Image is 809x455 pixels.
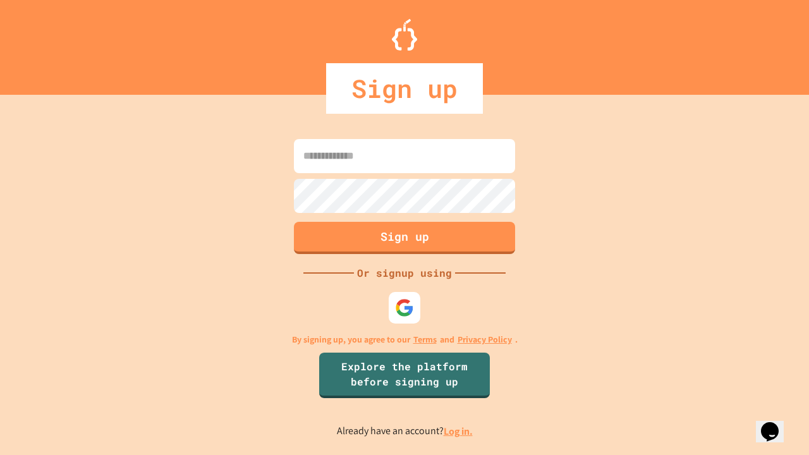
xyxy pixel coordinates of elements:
[337,423,473,439] p: Already have an account?
[704,349,796,403] iframe: chat widget
[354,265,455,281] div: Or signup using
[319,353,490,398] a: Explore the platform before signing up
[756,404,796,442] iframe: chat widget
[444,425,473,438] a: Log in.
[326,63,483,114] div: Sign up
[292,333,518,346] p: By signing up, you agree to our and .
[458,333,512,346] a: Privacy Policy
[294,222,515,254] button: Sign up
[413,333,437,346] a: Terms
[392,19,417,51] img: Logo.svg
[395,298,414,317] img: google-icon.svg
